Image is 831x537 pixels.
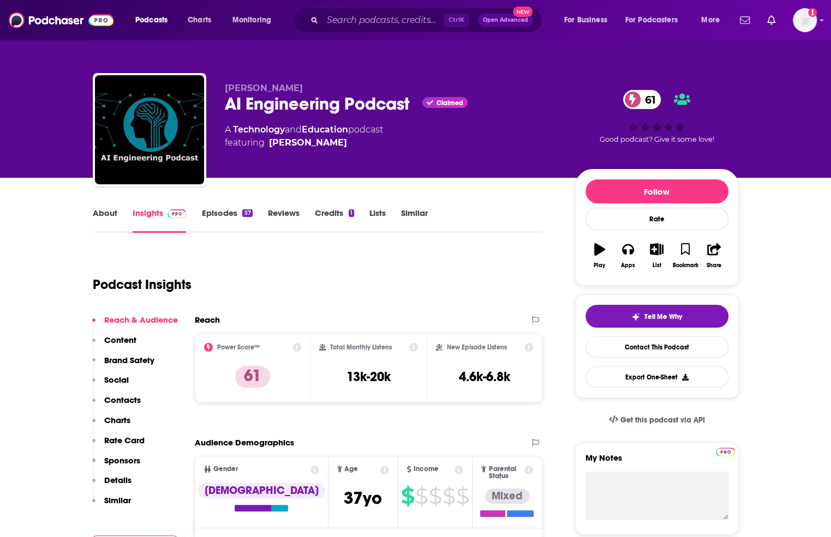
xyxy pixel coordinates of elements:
p: Rate Card [104,435,145,445]
div: Bookmark [672,262,698,269]
span: Income [414,466,439,473]
p: Content [104,335,136,345]
div: Apps [621,262,635,269]
span: For Podcasters [625,13,678,28]
div: Search podcasts, credits, & more... [303,8,553,33]
p: Details [104,475,131,485]
label: My Notes [585,452,728,472]
div: Rate [585,208,728,230]
a: About [93,208,117,233]
span: More [701,13,720,28]
div: Share [707,262,721,269]
span: [PERSON_NAME] [225,83,303,93]
span: Charts [188,13,211,28]
input: Search podcasts, credits, & more... [322,11,444,29]
button: Contacts [92,395,141,415]
a: Charts [181,11,218,29]
a: Get this podcast via API [600,407,714,433]
span: $ [443,487,455,505]
span: and [285,124,302,135]
span: Monitoring [232,13,271,28]
div: 57 [242,209,252,217]
button: List [642,236,671,275]
h2: Reach [195,315,220,325]
button: Share [700,236,728,275]
button: Export One-Sheet [585,366,728,388]
p: Contacts [104,395,141,405]
div: 1 [349,209,354,217]
a: Similar [401,208,428,233]
p: Reach & Audience [104,315,178,325]
h2: Power Score™ [217,343,260,351]
a: Episodes57 [201,208,252,233]
button: Similar [92,495,131,515]
img: Podchaser - Follow, Share and Rate Podcasts [9,10,113,31]
p: Brand Safety [104,355,154,365]
span: Podcasts [135,13,168,28]
h2: Total Monthly Listens [330,343,392,351]
span: Open Advanced [483,17,528,23]
p: Social [104,375,129,385]
h1: Podcast Insights [93,276,192,293]
button: Open AdvancedNew [478,14,533,27]
button: Follow [585,179,728,203]
span: Gender [213,466,238,473]
p: Sponsors [104,455,140,466]
span: Ctrl K [444,13,469,27]
button: Rate Card [92,435,145,455]
img: AI Engineering Podcast [95,75,204,184]
span: New [513,7,533,17]
span: For Business [564,13,607,28]
div: Play [594,262,605,269]
a: Contact This Podcast [585,336,728,358]
h2: New Episode Listens [447,343,507,351]
a: Tobias Macey [269,136,347,149]
button: open menu [225,11,285,29]
span: Parental Status [488,466,523,480]
div: [DEMOGRAPHIC_DATA] [198,483,325,498]
a: 61 [623,90,661,109]
span: Good podcast? Give it some love! [600,135,714,143]
div: Mixed [485,488,529,504]
button: Charts [92,415,130,435]
span: Logged in as mindyn [793,8,817,32]
div: 61Good podcast? Give it some love! [575,83,739,150]
img: tell me why sparkle [631,312,640,321]
a: InsightsPodchaser Pro [133,208,187,233]
span: Age [344,466,358,473]
span: $ [415,487,428,505]
button: Show profile menu [793,8,817,32]
svg: Add a profile image [808,8,817,17]
button: open menu [557,11,621,29]
span: Tell Me Why [644,312,682,321]
img: Podchaser Pro [168,209,187,218]
h2: Audience Demographics [195,437,294,448]
button: open menu [694,11,733,29]
button: Play [585,236,614,275]
div: A podcast [225,123,383,149]
a: Credits1 [315,208,354,233]
button: Apps [614,236,642,275]
a: Lists [369,208,386,233]
div: List [653,262,661,269]
h3: 4.6k-6.8k [459,369,510,385]
p: 61 [235,366,270,388]
img: Podchaser Pro [716,448,735,456]
a: Technology [233,124,285,135]
button: open menu [618,11,694,29]
span: $ [401,487,414,505]
p: Similar [104,495,131,505]
img: User Profile [793,8,817,32]
span: featuring [225,136,383,149]
a: Education [302,124,348,135]
button: Reach & Audience [92,315,178,335]
button: Social [92,375,129,395]
a: Pro website [716,446,735,456]
button: open menu [128,11,182,29]
span: Get this podcast via API [620,415,704,425]
span: $ [456,487,469,505]
h3: 13k-20k [346,369,391,385]
a: Show notifications dropdown [763,11,780,29]
span: 61 [634,90,661,109]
